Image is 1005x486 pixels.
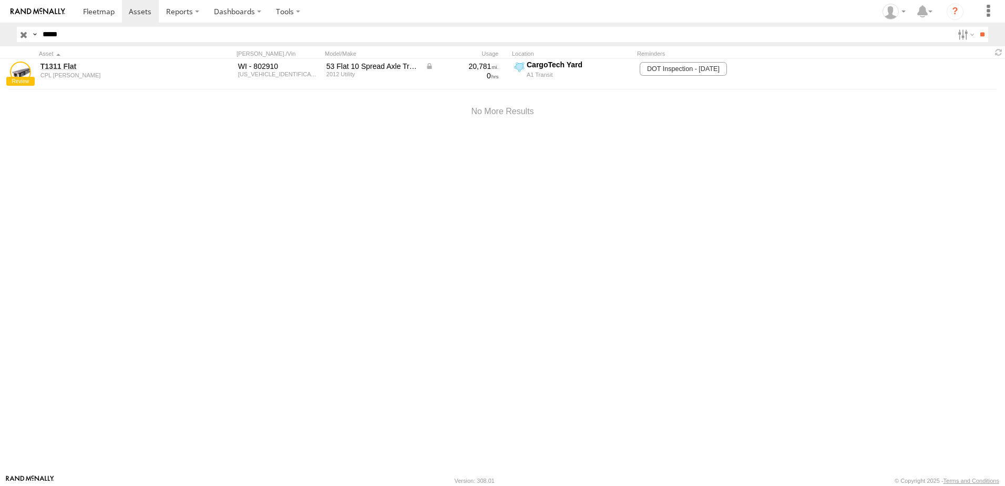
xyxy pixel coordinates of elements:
[30,27,39,42] label: Search Query
[637,50,805,57] div: Reminders
[512,50,633,57] div: Location
[40,62,184,71] a: T1311 Flat
[944,478,999,484] a: Terms and Conditions
[238,62,319,71] div: WI - 802910
[879,4,909,19] div: Robert Fiumefreddo
[237,50,321,57] div: [PERSON_NAME]./Vin
[326,71,418,77] div: 2012 Utility
[527,71,631,78] div: A1 Transit
[895,478,999,484] div: © Copyright 2025 -
[992,47,1005,57] span: Refresh
[512,60,633,88] label: Click to View Current Location
[640,62,726,76] span: DOT Inspection - 02/27/2026
[10,62,31,83] a: View Asset Details
[6,475,54,486] a: Visit our Website
[39,50,186,57] div: Click to Sort
[11,8,65,15] img: rand-logo.svg
[527,60,631,69] div: CargoTech Yard
[326,62,418,71] div: 53 Flat 10 Spread Axle Trailer
[425,71,499,80] div: 0
[325,50,419,57] div: Model/Make
[40,72,184,78] div: undefined
[425,62,499,71] div: Data from Vehicle CANbus
[455,478,495,484] div: Version: 308.01
[424,50,508,57] div: Usage
[947,3,963,20] i: ?
[953,27,976,42] label: Search Filter Options
[238,71,319,77] div: 1UYFS2533CA265904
